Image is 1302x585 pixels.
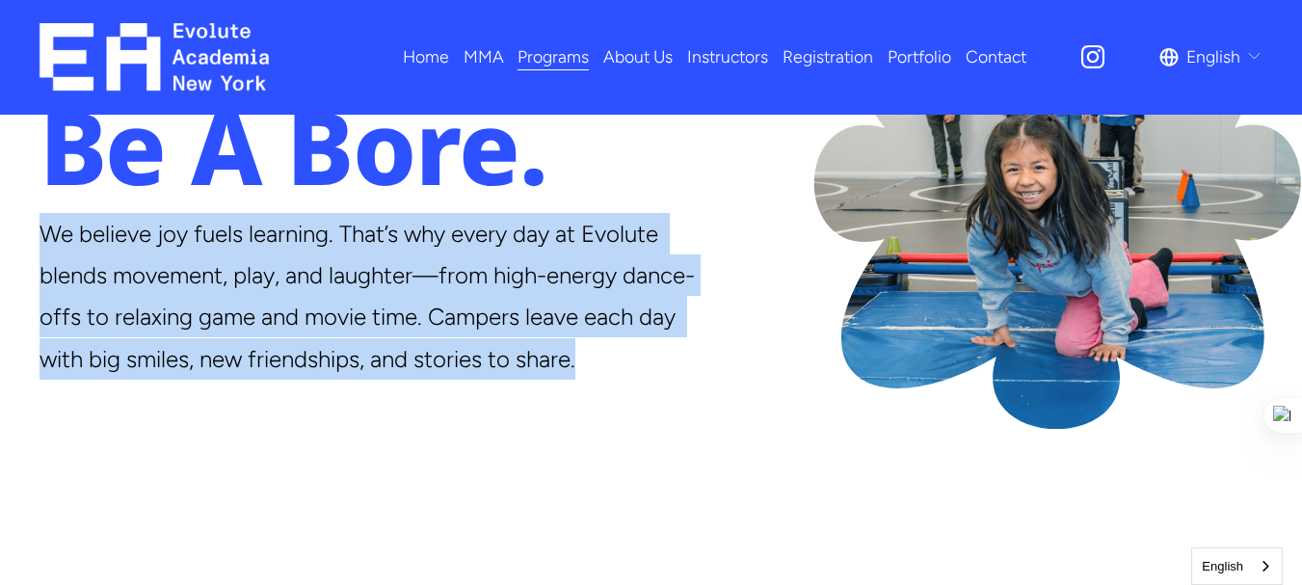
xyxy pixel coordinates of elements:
span: MMA [464,41,504,72]
a: Portfolio [888,40,951,74]
img: EA [40,23,270,91]
a: Instructors [687,40,768,74]
a: About Us [603,40,673,74]
span: English [1186,41,1240,72]
a: folder dropdown [464,40,504,74]
a: Registration [783,40,873,74]
span: Programs [518,41,589,72]
a: Home [403,40,449,74]
div: language picker [1159,40,1263,74]
a: English [1192,548,1282,584]
a: Contact [966,40,1026,74]
aside: Language selected: English [1191,547,1283,585]
p: We believe joy fuels learning. That’s why every day at Evolute blends movement, play, and laughte... [40,213,698,381]
a: folder dropdown [518,40,589,74]
a: Instagram [1078,42,1107,71]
